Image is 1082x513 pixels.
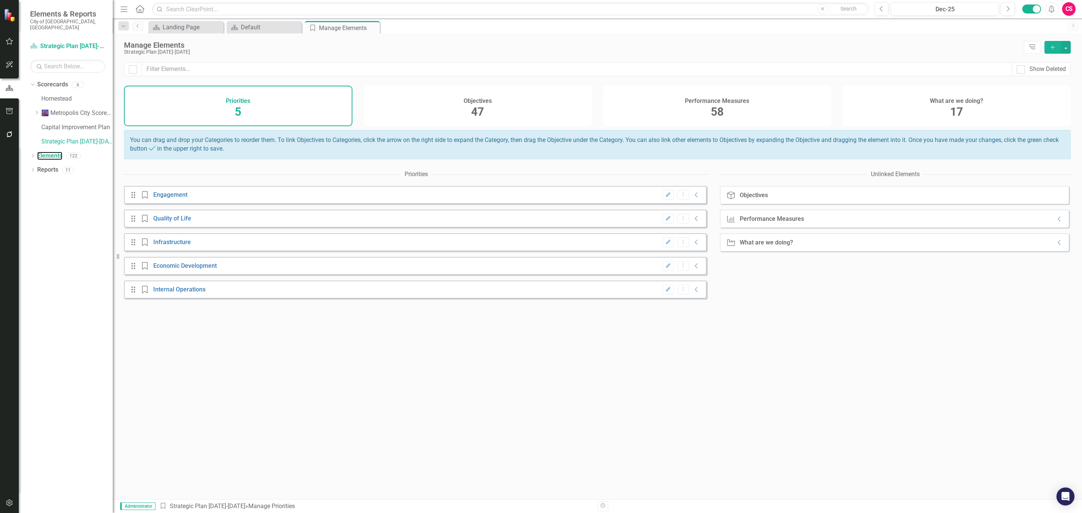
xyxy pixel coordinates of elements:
img: ClearPoint Strategy [4,9,17,22]
h4: Objectives [464,98,492,104]
a: Landing Page [150,23,222,32]
div: You can drag and drop your Categories to reorder them. To link Objectives to Categories, click th... [124,130,1071,159]
input: Filter Elements... [142,62,1012,76]
span: 5 [235,105,241,118]
div: 6 [72,81,84,88]
div: 122 [66,152,81,159]
div: Show Deleted [1029,65,1066,74]
span: 47 [471,105,484,118]
a: Homestead [41,95,113,103]
span: Search [840,6,857,12]
small: City of [GEOGRAPHIC_DATA], [GEOGRAPHIC_DATA] [30,18,105,31]
h4: Performance Measures [685,98,749,104]
button: CS [1062,2,1076,16]
div: Manage Elements [124,41,1020,49]
div: What are we doing? [740,239,793,246]
input: Search Below... [30,60,105,73]
div: Manage Elements [319,23,378,33]
a: Economic Development [153,262,217,269]
h4: What are we doing? [930,98,983,104]
div: Priorities [405,170,428,179]
span: 58 [711,105,724,118]
span: Administrator [120,502,156,510]
a: Default [228,23,300,32]
a: Infrastructure [153,238,191,246]
div: Unlinked Elements [871,170,920,179]
button: Dec-25 [891,2,999,16]
div: Open Intercom Messenger [1056,487,1074,505]
a: Capital Improvement Plan [41,123,113,132]
a: Strategic Plan [DATE]-[DATE] [170,502,245,510]
div: Default [241,23,300,32]
div: 11 [62,167,74,173]
div: Strategic Plan [DATE]-[DATE] [124,49,1020,55]
a: 🌆 Metropolis City Scorecard [41,109,113,118]
a: Elements [37,152,62,160]
span: Elements & Reports [30,9,105,18]
a: Strategic Plan [DATE]-[DATE] [41,137,113,146]
a: Strategic Plan [DATE]-[DATE] [30,42,105,51]
div: Dec-25 [893,5,996,14]
a: Scorecards [37,80,68,89]
span: 17 [950,105,963,118]
div: » Manage Priorities [159,502,592,511]
a: Internal Operations [153,286,206,293]
a: Quality of Life [153,215,191,222]
h4: Priorities [226,98,250,104]
div: Performance Measures [740,216,804,222]
a: Reports [37,166,58,174]
a: Engagement [153,191,187,198]
button: Search [830,4,867,14]
div: Landing Page [163,23,222,32]
input: Search ClearPoint... [152,3,869,16]
div: Objectives [740,192,768,199]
